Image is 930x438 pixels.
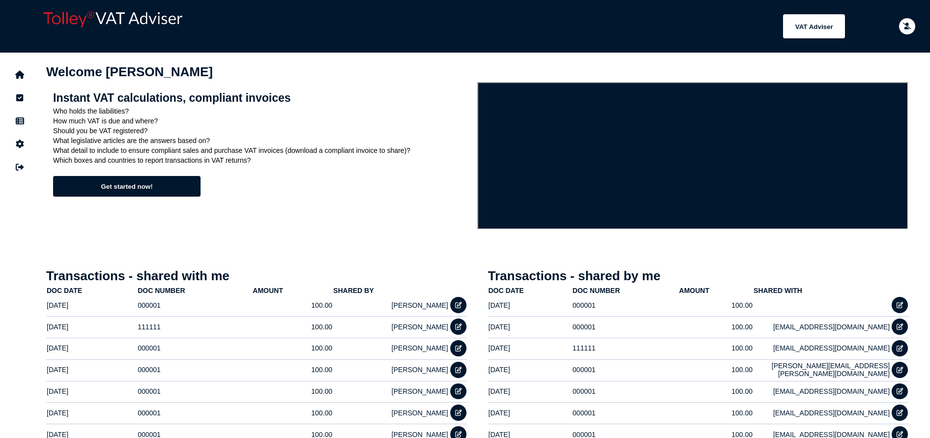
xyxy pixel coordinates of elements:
h1: Transactions - shared with me [46,268,467,284]
p: What legislative articles are the answers based on? [53,137,470,145]
td: [PERSON_NAME] [333,403,449,423]
button: Open shared transaction [892,319,908,335]
div: Amount [253,287,332,294]
td: [DATE] [46,381,137,401]
td: 111111 [572,338,679,358]
td: 100.00 [679,338,754,358]
div: Amount [679,287,709,294]
td: [DATE] [488,295,572,315]
td: 000001 [137,295,252,315]
td: [DATE] [488,359,572,380]
td: 100.00 [252,381,333,401]
button: Open shared transaction [892,362,908,378]
td: [EMAIL_ADDRESS][DOMAIN_NAME] [753,403,890,423]
h1: Welcome [PERSON_NAME] [46,64,908,80]
td: [PERSON_NAME] [333,295,449,315]
h1: Transactions - shared by me [488,268,909,284]
p: Who holds the liabilities? [53,107,470,115]
td: [PERSON_NAME] [333,338,449,358]
td: 000001 [137,381,252,401]
button: Open shared transaction [450,340,466,356]
td: [DATE] [488,338,572,358]
td: 100.00 [252,403,333,423]
div: app logo [39,7,209,45]
td: 100.00 [679,403,754,423]
button: Get started now! [53,176,201,197]
div: Amount [253,287,283,294]
i: Email needs to be verified [903,23,911,29]
td: [EMAIL_ADDRESS][DOMAIN_NAME] [753,381,890,401]
td: 100.00 [679,359,754,380]
td: 000001 [572,359,679,380]
td: 100.00 [252,317,333,337]
td: 000001 [572,381,679,401]
div: doc number [573,287,620,294]
td: [DATE] [488,403,572,423]
button: Open shared transaction [450,297,466,313]
td: 100.00 [679,381,754,401]
button: Tasks [9,88,30,108]
td: [DATE] [46,317,137,337]
div: doc date [489,287,572,294]
div: doc date [47,287,82,294]
td: [EMAIL_ADDRESS][DOMAIN_NAME] [753,338,890,358]
td: [PERSON_NAME][EMAIL_ADDRESS][PERSON_NAME][DOMAIN_NAME] [753,359,890,380]
button: Open shared transaction [892,340,908,356]
button: Open shared transaction [450,383,466,400]
button: Data manager [9,111,30,131]
div: doc date [489,287,524,294]
div: shared with [754,287,802,294]
p: Should you be VAT registered? [53,127,470,135]
td: 111111 [137,317,252,337]
td: 000001 [137,338,252,358]
button: Open shared transaction [450,405,466,421]
td: 000001 [137,359,252,380]
td: 000001 [572,317,679,337]
div: doc date [47,287,137,294]
td: [EMAIL_ADDRESS][DOMAIN_NAME] [753,317,890,337]
td: [PERSON_NAME] [333,381,449,401]
td: 000001 [572,295,679,315]
button: Open shared transaction [892,383,908,400]
td: [DATE] [46,295,137,315]
button: Open shared transaction [892,297,908,313]
td: [DATE] [46,403,137,423]
td: 000001 [137,403,252,423]
div: shared with [754,287,890,294]
button: Sign out [9,157,30,177]
td: 100.00 [252,359,333,380]
div: doc number [138,287,252,294]
td: 100.00 [252,338,333,358]
h2: Instant VAT calculations, compliant invoices [53,91,470,105]
button: Home [9,64,30,85]
iframe: VAT Adviser intro [477,82,908,230]
button: Open shared transaction [450,319,466,335]
div: Amount [679,287,753,294]
button: Open shared transaction [450,362,466,378]
td: [PERSON_NAME] [333,359,449,380]
td: [DATE] [46,338,137,358]
button: Manage settings [9,134,30,154]
td: [DATE] [488,317,572,337]
div: doc number [573,287,678,294]
td: 100.00 [679,317,754,337]
menu: navigate products [214,14,845,38]
div: doc number [138,287,185,294]
td: 100.00 [252,295,333,315]
p: What detail to include to ensure compliant sales and purchase VAT invoices (download a compliant ... [53,146,470,154]
button: Open shared transaction [892,405,908,421]
td: [DATE] [46,359,137,380]
div: shared by [333,287,374,294]
div: shared by [333,287,448,294]
td: [DATE] [488,381,572,401]
td: [PERSON_NAME] [333,317,449,337]
button: Shows a dropdown of VAT Advisor options [783,14,845,38]
p: How much VAT is due and where? [53,117,470,125]
td: 000001 [572,403,679,423]
td: 100.00 [679,295,754,315]
p: Which boxes and countries to report transactions in VAT returns? [53,156,470,164]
